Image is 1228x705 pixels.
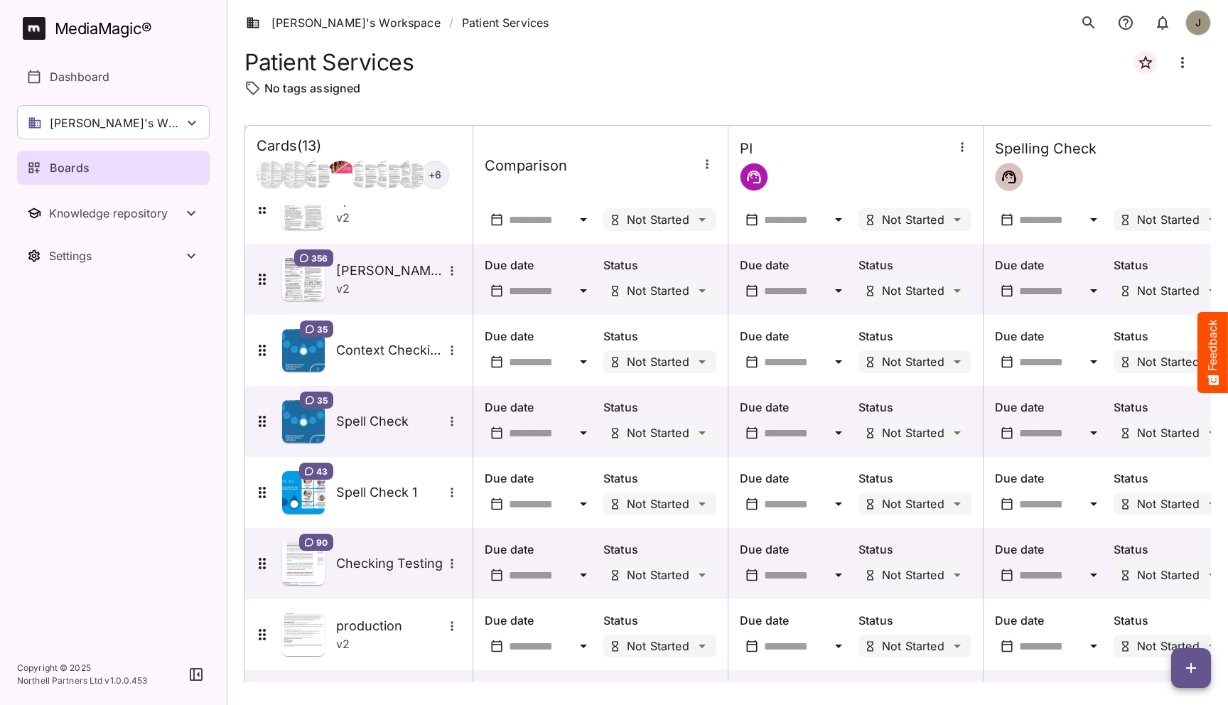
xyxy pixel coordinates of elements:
[336,413,443,430] h5: Spell Check
[17,662,148,674] p: Copyright © 2025
[882,214,944,225] p: Not Started
[443,262,461,280] button: More options for camille's fav
[627,427,689,438] p: Not Started
[282,258,325,301] img: Asset Thumbnail
[336,484,443,501] h5: Spell Check 1
[485,257,598,274] p: Due date
[882,569,944,581] p: Not Started
[1137,285,1200,296] p: Not Started
[1137,498,1200,510] p: Not Started
[282,329,325,372] img: Asset Thumbnail
[995,470,1108,487] p: Due date
[740,470,853,487] p: Due date
[858,541,971,558] p: Status
[336,635,350,652] p: v 2
[627,214,689,225] p: Not Started
[1114,612,1227,629] p: Status
[443,483,461,502] button: More options for Spell Check 1
[603,541,716,558] p: Status
[1137,640,1200,652] p: Not Started
[17,239,210,273] button: Toggle Settings
[421,161,449,189] div: + 6
[1137,214,1200,225] p: Not Started
[740,399,853,416] p: Due date
[316,537,328,548] span: 90
[627,356,689,367] p: Not Started
[627,640,689,652] p: Not Started
[740,140,753,158] h4: PI
[740,257,853,274] p: Due date
[49,249,183,263] div: Settings
[55,17,152,41] div: MediaMagic ®
[17,60,210,94] a: Dashboard
[1074,9,1103,37] button: search
[882,498,944,510] p: Not Started
[1137,427,1200,438] p: Not Started
[1114,399,1227,416] p: Status
[1137,356,1200,367] p: Not Started
[485,157,567,175] h4: Comparison
[603,328,716,345] p: Status
[627,285,689,296] p: Not Started
[858,257,971,274] p: Status
[882,285,944,296] p: Not Started
[443,554,461,573] button: More options for Checking Testing
[1114,328,1227,345] p: Status
[858,612,971,629] p: Status
[1165,45,1200,80] button: Board more options
[49,206,183,220] div: Knowledge repository
[311,252,328,264] span: 356
[17,674,148,687] p: Northell Partners Ltd v 1.0.0.453
[882,427,944,438] p: Not Started
[740,612,853,629] p: Due date
[443,412,461,431] button: More options for Spell Check
[740,541,853,558] p: Due date
[244,49,414,75] h1: Patient Services
[995,399,1108,416] p: Due date
[603,399,716,416] p: Status
[603,470,716,487] p: Status
[244,80,262,97] img: tag-outline.svg
[995,541,1108,558] p: Due date
[316,465,328,477] span: 43
[50,68,109,85] p: Dashboard
[1114,470,1227,487] p: Status
[17,196,210,230] button: Toggle Knowledge repository
[443,341,461,360] button: More options for Context Checking
[1197,312,1228,393] button: Feedback
[264,80,360,97] p: No tags assigned
[627,498,689,510] p: Not Started
[17,196,210,230] nav: Knowledge repository
[995,257,1108,274] p: Due date
[1114,257,1227,274] p: Status
[858,470,971,487] p: Status
[485,328,598,345] p: Due date
[282,187,325,230] img: Asset Thumbnail
[23,17,210,40] a: MediaMagic®
[50,159,90,176] p: Boards
[1148,9,1177,37] button: notifications
[995,140,1097,158] h4: Spelling Check
[882,356,944,367] p: Not Started
[882,640,944,652] p: Not Started
[995,328,1108,345] p: Due date
[246,14,441,31] a: [PERSON_NAME]'s Workspace
[858,399,971,416] p: Status
[603,257,716,274] p: Status
[336,555,443,572] h5: Checking Testing
[282,400,325,443] img: Asset Thumbnail
[336,618,443,635] h5: production
[50,114,183,131] p: [PERSON_NAME]'s Workspace
[17,239,210,273] nav: Settings
[282,613,325,656] img: Asset Thumbnail
[485,541,598,558] p: Due date
[317,323,328,335] span: 35
[995,612,1108,629] p: Due date
[257,137,321,155] h4: Cards ( 13 )
[603,612,716,629] p: Status
[336,209,350,226] p: v 2
[336,262,443,279] h5: [PERSON_NAME]'s fav
[740,328,853,345] p: Due date
[449,14,453,31] span: /
[1137,569,1200,581] p: Not Started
